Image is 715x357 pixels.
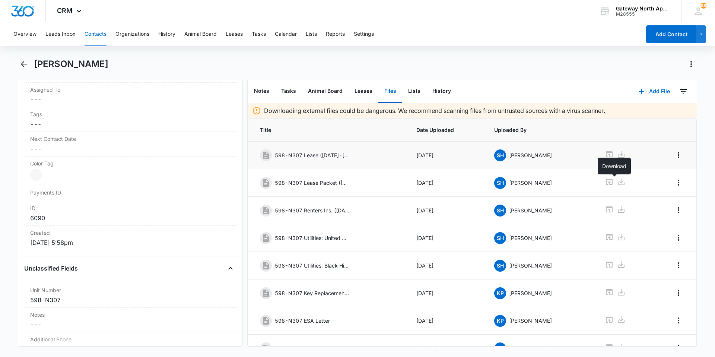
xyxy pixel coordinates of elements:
span: SH [494,149,506,161]
div: account name [616,6,670,12]
td: [DATE] [407,169,486,197]
span: 88 [700,3,706,9]
label: Additional Phone [30,335,231,343]
dt: Payments ID [30,189,80,196]
td: [DATE] [407,307,486,335]
span: SH [494,342,506,354]
dd: --- [30,320,231,329]
span: SH [494,205,506,217]
label: Tags [30,110,231,118]
p: 598-N307 Lease Packet ([DATE]) [275,179,349,187]
p: [PERSON_NAME] [509,317,552,325]
div: Unit Number598-N307 [24,283,236,308]
button: Leads Inbox [45,22,76,46]
button: Back [18,58,29,70]
button: Tasks [275,80,302,103]
span: CRM [57,7,73,15]
p: Downloading external files could be dangerous. We recommend scanning files from untrusted sources... [264,106,605,115]
button: Notes [248,80,275,103]
div: Created[DATE] 5:58pm [24,226,236,250]
dt: ID [30,204,231,212]
span: KP [494,315,506,327]
p: 598-N307 Utilities: Black Hills ([DATE]) [275,262,349,269]
button: Overflow Menu [673,149,684,161]
td: [DATE] [407,252,486,279]
td: [DATE] [407,279,486,307]
p: [PERSON_NAME] [509,262,552,269]
span: SH [494,232,506,244]
div: Color Tag [24,157,236,184]
p: [PERSON_NAME] [509,206,552,214]
td: [DATE] [407,197,486,224]
button: Files [378,80,402,103]
button: Overflow Menu [673,287,684,299]
label: Color Tag [30,159,231,167]
dd: [DATE] 5:58pm [30,238,231,247]
label: Next Contact Date [30,135,231,143]
button: Tasks [252,22,266,46]
button: Reports [326,22,345,46]
dd: --- [30,120,231,129]
div: notifications count [700,3,706,9]
div: ID6090 [24,201,236,226]
p: 598-N307 ESA Letter [275,317,330,325]
span: Date Uploaded [416,126,477,134]
div: Payments ID [24,184,236,201]
button: Actions [685,58,697,70]
button: Overflow Menu [673,177,684,189]
button: Overflow Menu [673,204,684,216]
dd: --- [30,144,231,153]
button: Settings [354,22,374,46]
td: [DATE] [407,142,486,169]
button: Animal Board [184,22,217,46]
span: KP [494,287,506,299]
button: Animal Board [302,80,349,103]
button: History [158,22,175,46]
div: 598-N307 [30,296,231,304]
label: Assigned To [30,86,231,94]
p: [PERSON_NAME] [509,151,552,159]
div: account id [616,12,670,17]
button: Calendar [275,22,297,46]
div: Additional Phone--- [24,332,236,357]
button: Contacts [85,22,107,46]
button: Leases [349,80,378,103]
span: SH [494,177,506,189]
label: Notes [30,311,231,319]
button: Add File [631,82,677,100]
p: 598-N307 Car notice [275,344,329,352]
p: [PERSON_NAME] [509,289,552,297]
label: Unit Number [30,286,231,294]
p: 598-N307 Renters Ins. ([DATE]-[DATE]) [275,206,349,214]
button: Lists [402,80,426,103]
p: [PERSON_NAME] [509,344,552,352]
div: Next Contact Date--- [24,132,236,157]
div: Tags--- [24,107,236,132]
p: [PERSON_NAME] [509,179,552,187]
dd: 6090 [30,214,231,222]
p: 598-N307 Utilities: United Power ([DATE]) [275,234,349,242]
button: Leases [226,22,243,46]
button: Lists [306,22,317,46]
p: [PERSON_NAME] [509,234,552,242]
button: Overflow Menu [673,232,684,244]
h4: Unclassified Fields [24,264,78,273]
dd: --- [30,345,231,354]
button: Organizations [115,22,149,46]
button: Overflow Menu [673,259,684,271]
button: Overview [13,22,36,46]
span: SH [494,260,506,272]
p: 598-N307 Lease ([DATE]-[DATE]) [275,151,349,159]
span: Uploaded By [494,126,587,134]
button: Close [225,262,236,274]
div: Assigned To--- [24,83,236,107]
span: Title [260,126,398,134]
h1: [PERSON_NAME] [34,59,108,70]
dt: Created [30,229,231,237]
button: History [426,80,457,103]
div: Notes--- [24,308,236,332]
button: Overflow Menu [673,315,684,326]
dd: --- [30,95,231,104]
button: Add Contact [646,25,696,43]
div: Download [598,158,631,174]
